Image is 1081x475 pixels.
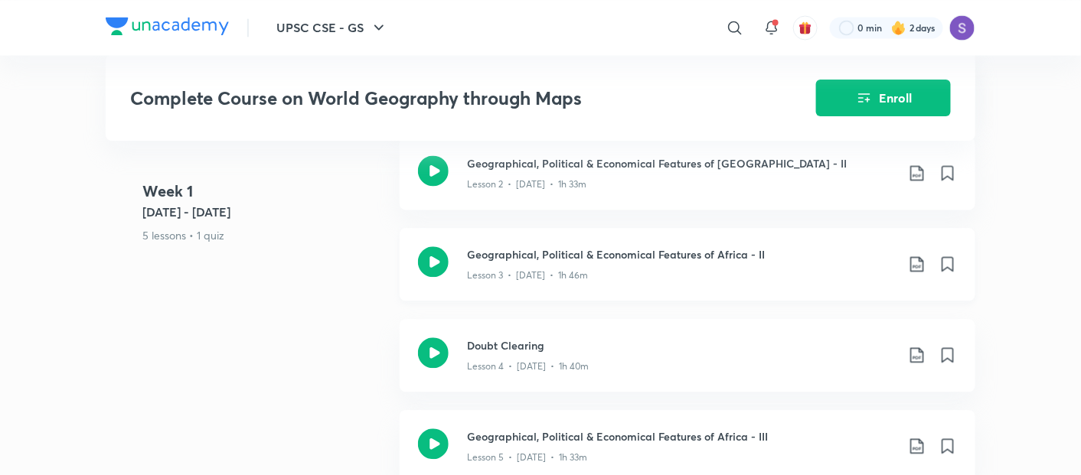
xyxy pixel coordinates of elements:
[267,12,397,43] button: UPSC CSE - GS
[106,17,229,39] a: Company Logo
[106,17,229,35] img: Company Logo
[816,80,951,116] button: Enroll
[400,137,975,228] a: Geographical, Political & Economical Features of [GEOGRAPHIC_DATA] - IILesson 2 • [DATE] • 1h 33m
[142,227,387,243] p: 5 lessons • 1 quiz
[467,268,588,282] p: Lesson 3 • [DATE] • 1h 46m
[467,360,589,373] p: Lesson 4 • [DATE] • 1h 40m
[400,228,975,319] a: Geographical, Political & Economical Features of Africa - IILesson 3 • [DATE] • 1h 46m
[467,337,896,353] h3: Doubt Clearing
[400,319,975,410] a: Doubt ClearingLesson 4 • [DATE] • 1h 40m
[949,15,975,41] img: Satnam Singh
[142,203,387,221] h5: [DATE] - [DATE]
[142,180,387,203] h4: Week 1
[799,21,812,34] img: avatar
[467,246,896,262] h3: Geographical, Political & Economical Features of Africa - II
[467,177,586,191] p: Lesson 2 • [DATE] • 1h 33m
[130,87,730,109] h3: Complete Course on World Geography through Maps
[467,451,587,464] p: Lesson 5 • [DATE] • 1h 33m
[891,20,906,35] img: streak
[793,15,818,40] button: avatar
[467,155,896,171] h3: Geographical, Political & Economical Features of [GEOGRAPHIC_DATA] - II
[467,428,896,444] h3: Geographical, Political & Economical Features of Africa - III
